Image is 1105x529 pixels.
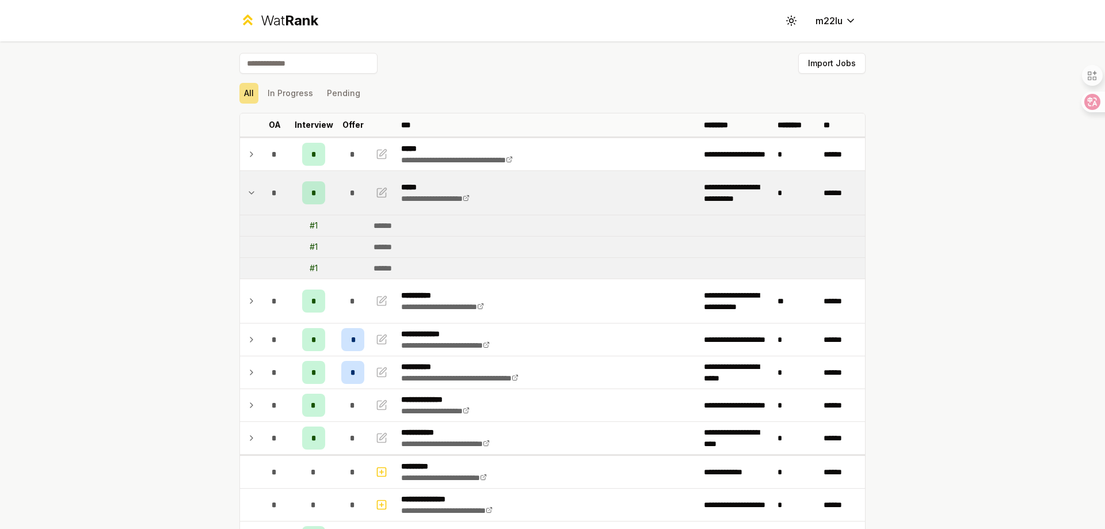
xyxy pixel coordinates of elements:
[798,53,866,74] button: Import Jobs
[310,241,318,253] div: # 1
[263,83,318,104] button: In Progress
[239,83,258,104] button: All
[310,220,318,231] div: # 1
[285,12,318,29] span: Rank
[816,14,843,28] span: m22lu
[295,119,333,131] p: Interview
[806,10,866,31] button: m22lu
[342,119,364,131] p: Offer
[310,262,318,274] div: # 1
[322,83,365,104] button: Pending
[261,12,318,30] div: Wat
[239,12,318,30] a: WatRank
[269,119,281,131] p: OA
